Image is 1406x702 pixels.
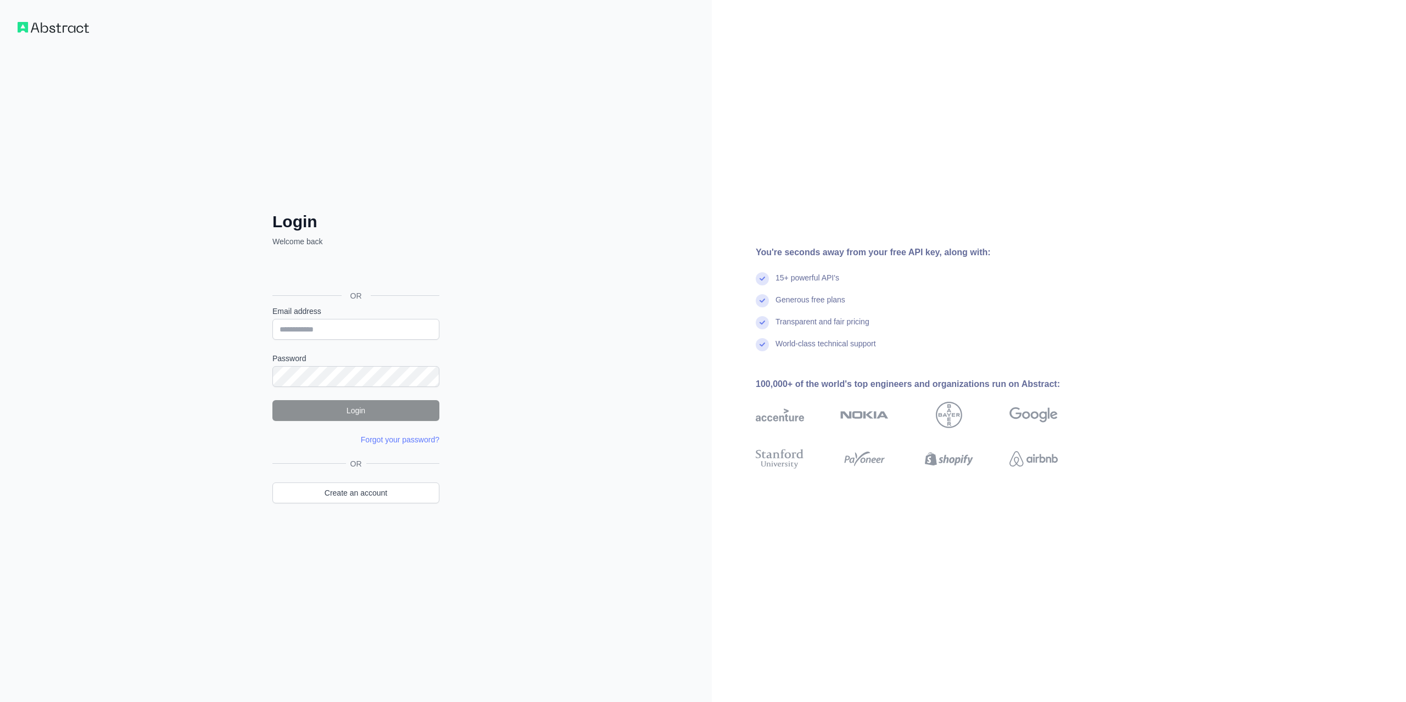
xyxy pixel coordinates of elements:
p: Welcome back [272,236,439,247]
button: Login [272,400,439,421]
div: 100,000+ of the world's top engineers and organizations run on Abstract: [756,378,1093,391]
img: check mark [756,338,769,351]
img: shopify [925,447,973,471]
img: check mark [756,316,769,329]
img: payoneer [840,447,889,471]
label: Email address [272,306,439,317]
iframe: Schaltfläche „Über Google anmelden“ [267,259,443,283]
a: Forgot your password? [361,435,439,444]
h2: Login [272,212,439,232]
img: google [1009,402,1058,428]
a: Create an account [272,482,439,503]
div: Transparent and fair pricing [775,316,869,338]
img: airbnb [1009,447,1058,471]
img: accenture [756,402,804,428]
div: You're seconds away from your free API key, along with: [756,246,1093,259]
img: check mark [756,294,769,307]
span: OR [346,458,366,469]
span: OR [342,290,371,301]
div: Generous free plans [775,294,845,316]
img: stanford university [756,447,804,471]
img: bayer [936,402,962,428]
img: check mark [756,272,769,285]
label: Password [272,353,439,364]
img: Workflow [18,22,89,33]
div: World-class technical support [775,338,876,360]
div: 15+ powerful API's [775,272,839,294]
img: nokia [840,402,889,428]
